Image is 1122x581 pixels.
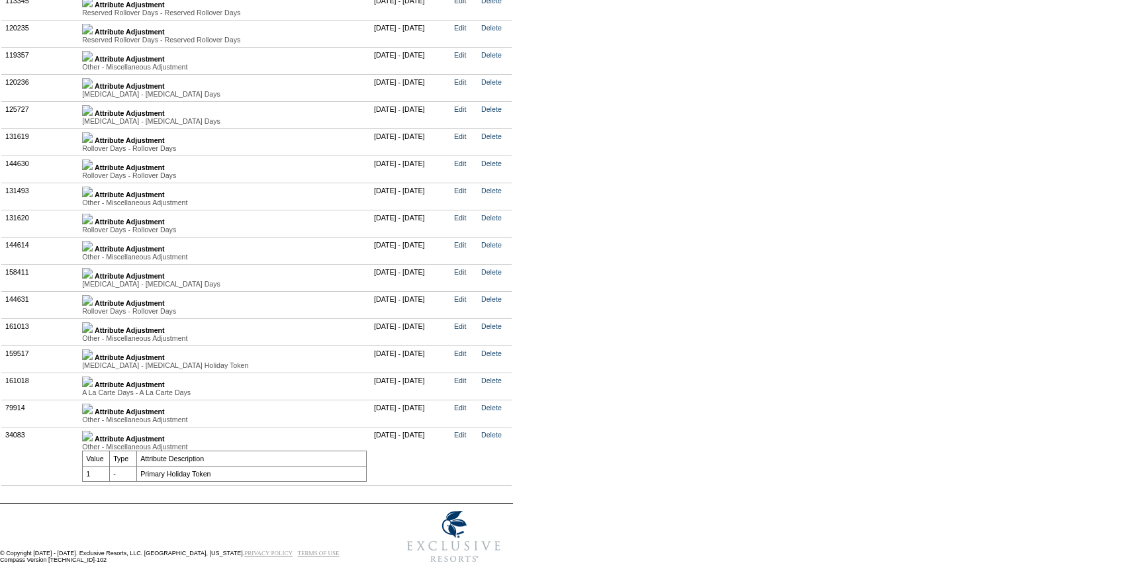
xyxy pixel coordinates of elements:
a: Edit [454,268,466,276]
b: Attribute Adjustment [95,272,165,280]
div: Rollover Days - Rollover Days [82,171,367,179]
a: Delete [481,295,502,303]
a: Edit [454,404,466,412]
td: Primary Holiday Token [137,466,367,481]
div: Rollover Days - Rollover Days [82,307,367,315]
a: Delete [481,431,502,439]
td: 161013 [2,318,79,345]
td: 119357 [2,47,79,74]
div: Reserved Rollover Days - Reserved Rollover Days [82,9,367,17]
img: b_plus.gif [82,105,93,116]
td: 120235 [2,20,79,47]
a: Edit [454,159,466,167]
td: [DATE] - [DATE] [371,47,451,74]
div: Reserved Rollover Days - Reserved Rollover Days [82,36,367,44]
td: - [110,466,137,481]
td: 144614 [2,237,79,264]
div: Other - Miscellaneous Adjustment [82,253,367,261]
a: Edit [454,349,466,357]
a: Edit [454,295,466,303]
a: Edit [454,132,466,140]
td: Attribute Description [137,451,367,466]
div: Other - Miscellaneous Adjustment [82,334,367,342]
td: 34083 [2,427,79,485]
div: Rollover Days - Rollover Days [82,144,367,152]
img: b_plus.gif [82,268,93,279]
td: [DATE] - [DATE] [371,20,451,47]
div: [MEDICAL_DATA] - [MEDICAL_DATA] Days [82,117,367,125]
a: Delete [481,24,502,32]
a: Delete [481,349,502,357]
b: Attribute Adjustment [95,218,165,226]
img: Exclusive Resorts [395,504,513,570]
td: [DATE] - [DATE] [371,74,451,101]
b: Attribute Adjustment [95,353,165,361]
a: Edit [454,241,466,249]
a: Delete [481,51,502,59]
b: Attribute Adjustment [95,191,165,199]
b: Attribute Adjustment [95,299,165,307]
a: Edit [454,24,466,32]
td: 120236 [2,74,79,101]
img: b_plus.gif [82,132,93,143]
b: Attribute Adjustment [95,435,165,443]
div: Other - Miscellaneous Adjustment [82,416,367,424]
td: 158411 [2,264,79,291]
img: b_plus.gif [82,78,93,89]
td: 131620 [2,210,79,237]
td: Type [110,451,137,466]
img: b_plus.gif [82,349,93,360]
a: Edit [454,78,466,86]
td: 79914 [2,400,79,427]
td: [DATE] - [DATE] [371,400,451,427]
div: A La Carte Days - A La Carte Days [82,388,367,396]
img: b_plus.gif [82,214,93,224]
a: Edit [454,51,466,59]
a: TERMS OF USE [298,550,340,557]
div: Other - Miscellaneous Adjustment [82,63,367,71]
div: Other - Miscellaneous Adjustment [82,199,367,206]
img: b_plus.gif [82,322,93,333]
img: b_plus.gif [82,187,93,197]
a: Edit [454,431,466,439]
a: Edit [454,214,466,222]
a: Delete [481,377,502,384]
td: Value [83,451,110,466]
b: Attribute Adjustment [95,408,165,416]
b: Attribute Adjustment [95,136,165,144]
td: 159517 [2,345,79,373]
img: b_plus.gif [82,51,93,62]
a: Delete [481,214,502,222]
img: b_minus.gif [82,431,93,441]
td: [DATE] - [DATE] [371,345,451,373]
td: [DATE] - [DATE] [371,101,451,128]
b: Attribute Adjustment [95,55,165,63]
img: b_plus.gif [82,159,93,170]
b: Attribute Adjustment [95,326,165,334]
a: Edit [454,105,466,113]
td: 125727 [2,101,79,128]
td: [DATE] - [DATE] [371,318,451,345]
b: Attribute Adjustment [95,380,165,388]
a: Delete [481,404,502,412]
div: [MEDICAL_DATA] - [MEDICAL_DATA] Days [82,90,367,98]
td: [DATE] - [DATE] [371,373,451,400]
td: 1 [83,466,110,481]
b: Attribute Adjustment [95,1,165,9]
td: [DATE] - [DATE] [371,128,451,156]
a: Delete [481,241,502,249]
td: [DATE] - [DATE] [371,156,451,183]
div: [MEDICAL_DATA] - [MEDICAL_DATA] Days [82,280,367,288]
a: Delete [481,322,502,330]
td: 131493 [2,183,79,210]
td: [DATE] - [DATE] [371,264,451,291]
a: Delete [481,132,502,140]
td: 161018 [2,373,79,400]
b: Attribute Adjustment [95,109,165,117]
div: Other - Miscellaneous Adjustment [82,443,367,451]
a: Edit [454,322,466,330]
td: [DATE] - [DATE] [371,291,451,318]
b: Attribute Adjustment [95,28,165,36]
a: Delete [481,187,502,195]
td: [DATE] - [DATE] [371,183,451,210]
